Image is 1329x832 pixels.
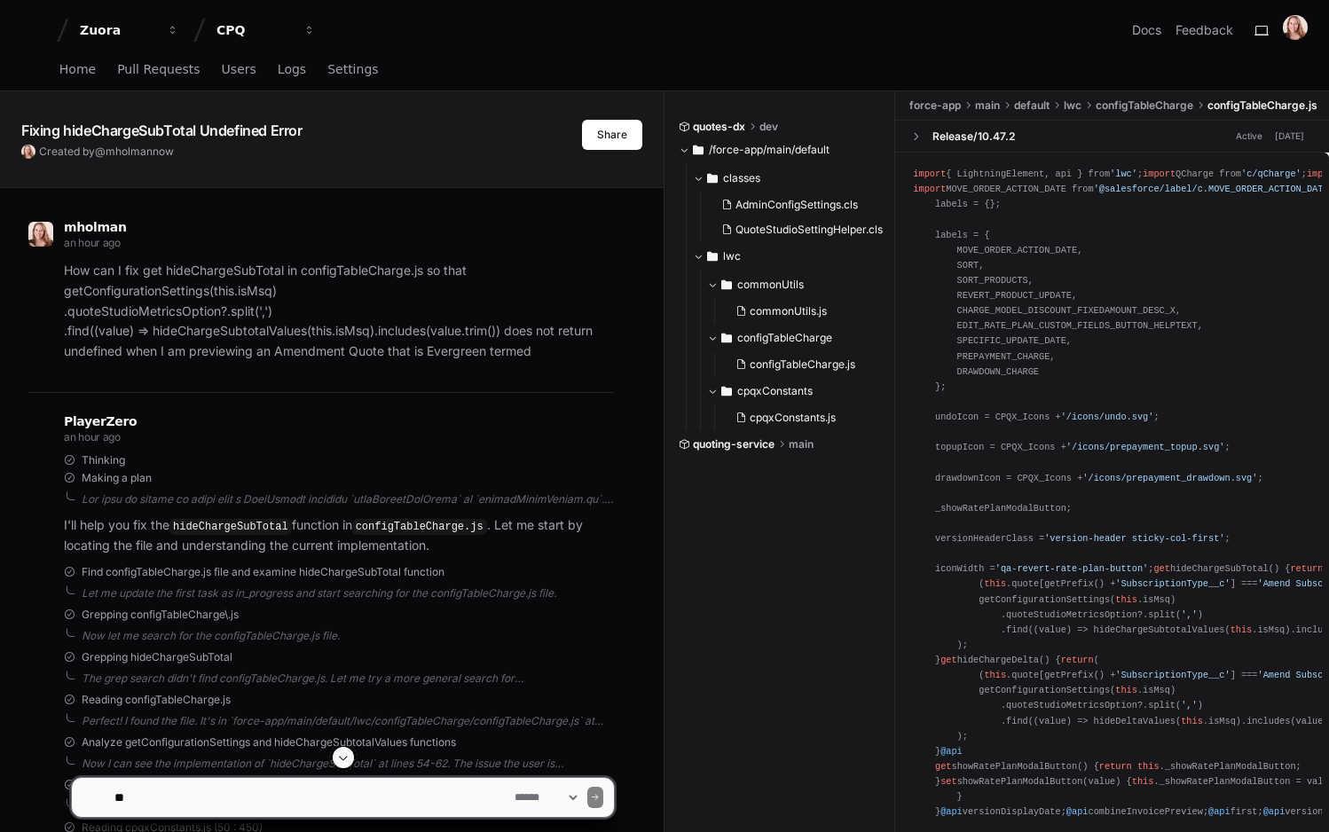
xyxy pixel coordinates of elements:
button: lwc [693,242,893,271]
span: import [913,169,946,179]
a: Settings [327,50,378,90]
span: lwc [723,249,741,263]
span: default [1014,98,1050,113]
span: 'SubscriptionType__c' [1115,670,1230,680]
span: now [153,145,174,158]
div: The grep search didn't find configTableCharge.js. Let me try a more general search for "configTab... [82,671,614,686]
iframe: Open customer support [1272,773,1320,821]
span: configTableCharge.js [750,357,855,372]
svg: Directory [721,327,732,349]
a: Users [222,50,256,90]
svg: Directory [721,274,732,295]
div: [DATE] [1275,130,1304,143]
span: QuoteStudioSettingHelper.cls [735,223,883,237]
div: Zuora [80,21,156,39]
span: get [940,655,956,665]
span: an hour ago [64,236,121,249]
a: Logs [278,50,306,90]
span: Active [1231,128,1268,145]
span: cpqxConstants [737,384,813,398]
span: mholman [64,220,127,234]
span: Pull Requests [117,64,200,75]
span: AdminConfigSettings.cls [735,198,858,212]
svg: Directory [721,381,732,402]
span: Making a plan [82,471,152,485]
button: QuoteStudioSettingHelper.cls [714,217,883,242]
button: /force-app/main/default [679,136,882,164]
p: How can I fix get hideChargeSubTotal in configTableCharge.js so that getConfigurationSettings(thi... [64,261,614,362]
span: Logs [278,64,306,75]
img: ACg8ocIU-Sb2BxnMcntMXmziFCr-7X-gNNbgA1qH7xs1u4x9U1zCTVyX=s96-c [21,145,35,159]
img: ACg8ocIU-Sb2BxnMcntMXmziFCr-7X-gNNbgA1qH7xs1u4x9U1zCTVyX=s96-c [28,222,53,247]
button: configTableCharge [707,324,893,352]
span: mholman [106,145,153,158]
span: 'c/qCharge' [1241,169,1301,179]
span: Grepping configTableCharge\.js [82,608,239,622]
button: commonUtils.js [728,299,883,324]
button: classes [693,164,893,192]
div: Now let me search for the configTableCharge.js file. [82,629,614,643]
button: CPQ [209,14,323,46]
span: main [975,98,1000,113]
button: AdminConfigSettings.cls [714,192,883,217]
span: '/icons/undo.svg' [1061,412,1154,422]
span: this [1115,685,1137,695]
span: Thinking [82,453,125,467]
a: Docs [1132,21,1161,39]
span: Created by [39,145,174,159]
span: quotes-dx [693,120,745,134]
span: quoting-service [693,437,775,451]
button: cpqxConstants.js [728,405,883,430]
span: dev [759,120,778,134]
span: commonUtils [737,278,804,292]
span: import [913,184,946,194]
app-text-character-animate: Fixing hideChargeSubTotal Undefined Error [21,122,303,139]
span: @api [940,746,963,757]
span: ',' [1181,700,1197,710]
span: 'version-header sticky-col-first' [1044,533,1224,544]
span: this [984,578,1006,589]
code: configTableCharge.js [352,519,487,535]
code: hideChargeSubTotal [169,519,292,535]
span: Grepping hideChargeSubTotal [82,650,232,664]
div: Lor ipsu do sitame co adipi elit s DoeiUsmodt incididu `utlaBoreetDolOrema` al `enimadMinimVeniam... [82,492,614,506]
span: import [1143,169,1176,179]
p: I'll help you fix the function in . Let me start by locating the file and understanding the curre... [64,515,614,556]
span: 'qa-revert-rate-plan-button' [995,563,1149,574]
svg: Directory [707,168,718,189]
span: PlayerZero [64,416,137,427]
span: an hour ago [64,430,121,443]
button: Share [582,120,642,150]
a: Pull Requests [117,50,200,90]
button: configTableCharge.js [728,352,883,377]
span: get [1153,563,1169,574]
span: '/icons/prepayment_topup.svg' [1066,442,1225,452]
span: lwc [1064,98,1081,113]
span: '/icons/prepayment_drawdown.svg' [1082,473,1257,483]
span: Analyze getConfigurationSettings and hideChargeSubtotalValues functions [82,735,456,750]
button: Zuora [73,14,186,46]
span: 'lwc' [1110,169,1137,179]
span: /force-app/main/default [709,143,830,157]
span: this [1181,716,1203,726]
span: return [1290,563,1323,574]
button: cpqxConstants [707,377,893,405]
span: main [789,437,814,451]
svg: Directory [707,246,718,267]
div: Let me update the first task as in_progress and start searching for the configTableCharge.js file. [82,586,614,600]
span: Reading configTableCharge.js [82,693,231,707]
svg: Directory [693,139,704,161]
button: Feedback [1176,21,1233,39]
span: return [1061,655,1094,665]
span: 'SubscriptionType__c' [1115,578,1230,589]
span: this [984,670,1006,680]
span: configTableCharge [737,331,832,345]
span: commonUtils.js [750,304,827,318]
span: configTableCharge.js [1207,98,1317,113]
span: Users [222,64,256,75]
div: Perfect! I found the file. It's in `force-app/main/default/lwc/configTableCharge/configTableCharg... [82,714,614,728]
div: Release/10.47.2 [932,130,1015,144]
span: this [1115,594,1137,605]
span: classes [723,171,760,185]
span: Find configTableCharge.js file and examine hideChargeSubTotal function [82,565,444,579]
